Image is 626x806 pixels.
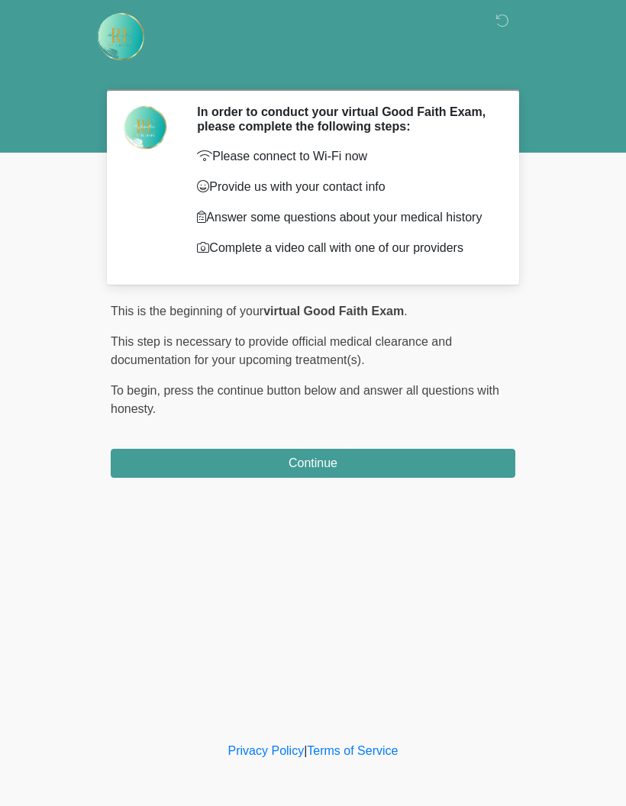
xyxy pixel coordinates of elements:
[111,449,515,478] button: Continue
[304,744,307,757] a: |
[111,384,499,415] span: press the continue button below and answer all questions with honesty.
[228,744,305,757] a: Privacy Policy
[122,105,168,150] img: Agent Avatar
[307,744,398,757] a: Terms of Service
[263,305,404,318] strong: virtual Good Faith Exam
[197,105,492,134] h2: In order to conduct your virtual Good Faith Exam, please complete the following steps:
[197,178,492,196] p: Provide us with your contact info
[197,147,492,166] p: Please connect to Wi-Fi now
[197,208,492,227] p: Answer some questions about your medical history
[197,239,492,257] p: Complete a video call with one of our providers
[111,335,452,366] span: This step is necessary to provide official medical clearance and documentation for your upcoming ...
[111,305,263,318] span: This is the beginning of your
[404,305,407,318] span: .
[95,11,146,62] img: Rehydrate Aesthetics & Wellness Logo
[111,384,163,397] span: To begin,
